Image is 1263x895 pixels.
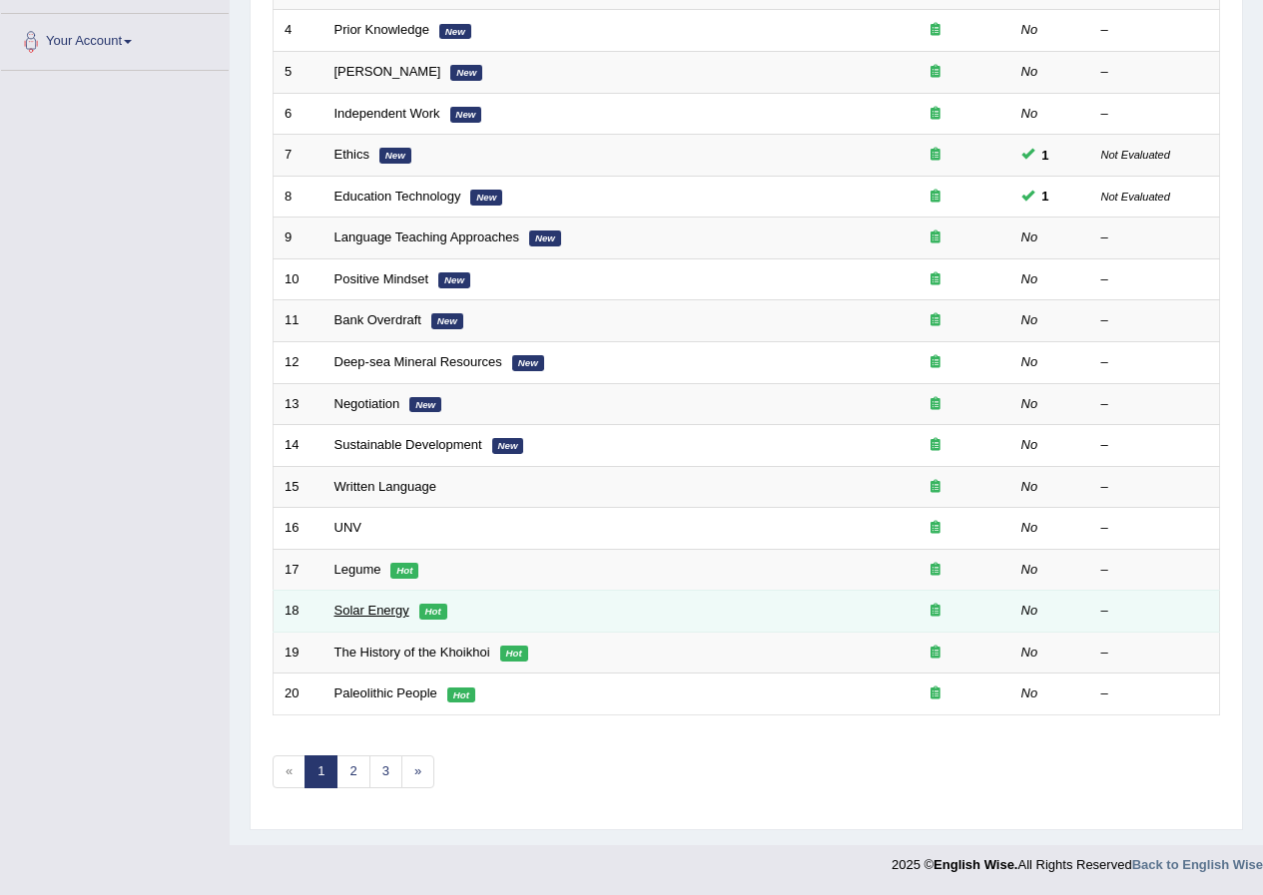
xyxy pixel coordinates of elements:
div: Exam occurring question [872,21,999,40]
em: New [450,107,482,123]
a: 2 [336,755,369,788]
td: 14 [274,425,323,467]
div: Exam occurring question [872,436,999,455]
em: No [1021,354,1038,369]
a: Independent Work [334,106,440,121]
div: Exam occurring question [872,561,999,580]
em: No [1021,22,1038,37]
span: You can still take this question [1034,186,1057,207]
td: 9 [274,218,323,259]
td: 8 [274,176,323,218]
div: Exam occurring question [872,684,999,703]
a: Your Account [1,14,229,64]
em: New [470,190,502,206]
em: No [1021,106,1038,121]
em: New [512,355,544,371]
em: Hot [500,646,528,662]
em: No [1021,645,1038,660]
em: No [1021,685,1038,700]
td: 12 [274,341,323,383]
td: 20 [274,673,323,715]
div: Exam occurring question [872,395,999,414]
div: Exam occurring question [872,146,999,165]
td: 18 [274,591,323,633]
div: – [1101,353,1209,372]
a: Deep-sea Mineral Resources [334,354,502,369]
em: New [379,148,411,164]
td: 15 [274,466,323,508]
div: Exam occurring question [872,270,999,289]
div: Exam occurring question [872,105,999,124]
strong: English Wise. [934,857,1017,872]
a: Positive Mindset [334,271,429,286]
div: Exam occurring question [872,519,999,538]
div: Exam occurring question [872,63,999,82]
div: – [1101,21,1209,40]
a: Solar Energy [334,603,409,618]
a: The History of the Khoikhoi [334,645,490,660]
div: Exam occurring question [872,188,999,207]
td: 16 [274,508,323,550]
em: Hot [390,563,418,579]
div: Exam occurring question [872,644,999,663]
a: Legume [334,562,381,577]
span: « [273,755,306,788]
em: New [450,65,482,81]
div: – [1101,519,1209,538]
small: Not Evaluated [1101,191,1170,203]
em: No [1021,437,1038,452]
div: – [1101,395,1209,414]
em: New [529,230,561,246]
div: – [1101,644,1209,663]
em: New [492,438,524,454]
div: Exam occurring question [872,228,999,247]
em: New [409,397,441,413]
td: 5 [274,52,323,94]
td: 7 [274,135,323,177]
div: – [1101,436,1209,455]
em: No [1021,271,1038,286]
div: – [1101,228,1209,247]
a: Prior Knowledge [334,22,429,37]
div: – [1101,602,1209,621]
td: 4 [274,10,323,52]
div: Exam occurring question [872,353,999,372]
em: No [1021,229,1038,244]
small: Not Evaluated [1101,149,1170,161]
div: – [1101,311,1209,330]
em: New [431,313,463,329]
td: 17 [274,549,323,591]
div: – [1101,478,1209,497]
td: 13 [274,383,323,425]
div: Exam occurring question [872,602,999,621]
em: No [1021,562,1038,577]
em: No [1021,312,1038,327]
a: » [401,755,434,788]
td: 6 [274,93,323,135]
em: New [438,272,470,288]
em: No [1021,520,1038,535]
em: New [439,24,471,40]
a: Language Teaching Approaches [334,229,520,244]
a: Back to English Wise [1132,857,1263,872]
em: No [1021,396,1038,411]
div: 2025 © All Rights Reserved [892,845,1263,874]
a: Written Language [334,479,436,494]
a: 3 [369,755,402,788]
em: No [1021,64,1038,79]
div: – [1101,63,1209,82]
em: No [1021,479,1038,494]
em: Hot [447,687,475,703]
td: 11 [274,300,323,342]
div: – [1101,270,1209,289]
td: 10 [274,258,323,300]
span: You can still take this question [1034,145,1057,166]
a: Ethics [334,147,369,162]
div: Exam occurring question [872,311,999,330]
em: No [1021,603,1038,618]
div: – [1101,105,1209,124]
em: Hot [419,604,447,620]
a: [PERSON_NAME] [334,64,441,79]
div: Exam occurring question [872,478,999,497]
